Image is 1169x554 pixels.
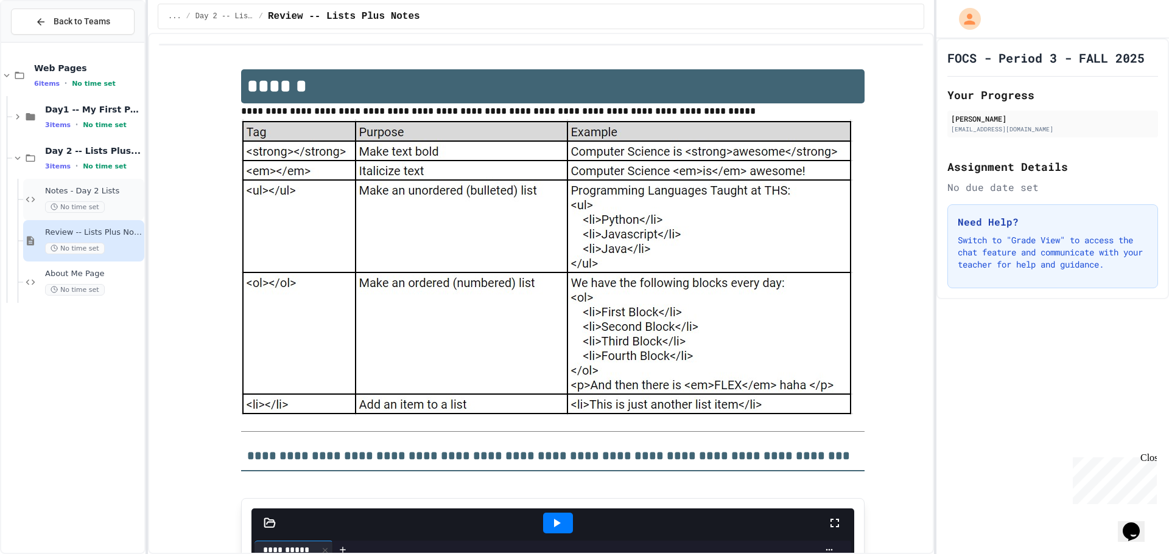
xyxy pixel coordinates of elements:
span: 3 items [45,121,71,129]
h2: Assignment Details [947,158,1158,175]
div: [EMAIL_ADDRESS][DOMAIN_NAME] [951,125,1154,134]
span: / [259,12,263,21]
span: • [75,120,78,130]
span: Notes - Day 2 Lists [45,186,142,196]
span: Review -- Lists Plus Notes [268,9,420,24]
button: Back to Teams [11,9,135,35]
span: • [75,161,78,171]
span: ... [168,12,181,21]
h3: Need Help? [958,215,1148,229]
span: No time set [83,162,127,170]
h2: Your Progress [947,86,1158,103]
span: 3 items [45,162,71,170]
iframe: chat widget [1118,505,1157,542]
span: 6 items [34,80,60,88]
h1: FOCS - Period 3 - FALL 2025 [947,49,1145,66]
span: No time set [72,80,116,88]
span: Review -- Lists Plus Notes [45,227,142,238]
span: • [65,78,67,88]
p: Switch to "Grade View" to access the chat feature and communicate with your teacher for help and ... [958,234,1148,271]
span: No time set [83,121,127,129]
span: About Me Page [45,269,142,279]
span: Web Pages [34,63,142,74]
div: Chat with us now!Close [5,5,84,77]
div: No due date set [947,180,1158,195]
span: No time set [45,284,105,296]
span: Back to Teams [54,15,110,28]
span: Day1 -- My First Page [45,104,142,115]
span: Day 2 -- Lists Plus... [45,145,142,156]
iframe: chat widget [1068,452,1157,504]
span: No time set [45,201,105,213]
div: [PERSON_NAME] [951,113,1154,124]
span: / [186,12,191,21]
div: My Account [946,5,984,33]
span: No time set [45,243,105,254]
span: Day 2 -- Lists Plus... [195,12,254,21]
